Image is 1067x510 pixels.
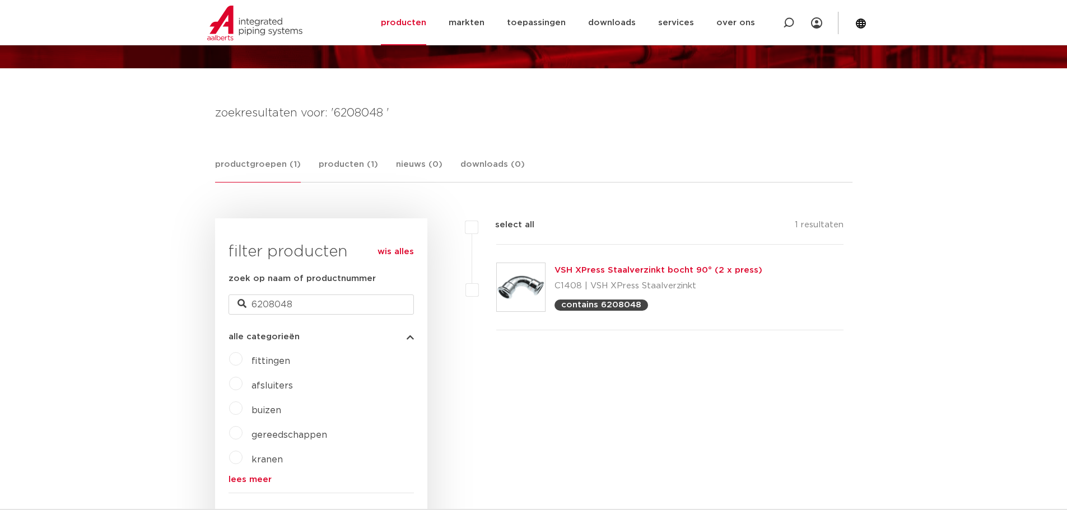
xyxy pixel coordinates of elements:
[460,158,525,182] a: downloads (0)
[555,277,762,295] p: C1408 | VSH XPress Staalverzinkt
[251,431,327,439] a: gereedschappen
[229,475,414,484] a: lees meer
[478,218,534,232] label: select all
[215,158,301,183] a: productgroepen (1)
[396,158,442,182] a: nieuws (0)
[251,357,290,366] a: fittingen
[215,104,852,122] h4: zoekresultaten voor: '6208048 '
[378,245,414,259] a: wis alles
[229,272,376,286] label: zoek op naam of productnummer
[229,333,414,341] button: alle categorieën
[555,266,762,274] a: VSH XPress Staalverzinkt bocht 90° (2 x press)
[795,218,844,236] p: 1 resultaten
[251,381,293,390] a: afsluiters
[229,241,414,263] h3: filter producten
[561,301,641,309] p: contains 6208048
[251,455,283,464] a: kranen
[319,158,378,182] a: producten (1)
[497,263,545,311] img: Thumbnail for VSH XPress Staalverzinkt bocht 90° (2 x press)
[229,294,414,315] input: zoeken
[229,333,300,341] span: alle categorieën
[251,406,281,415] a: buizen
